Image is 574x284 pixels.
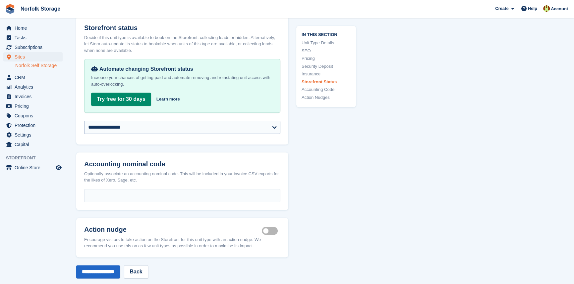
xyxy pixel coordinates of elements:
[15,52,54,61] span: Sites
[3,140,63,149] a: menu
[302,48,351,54] a: SEO
[156,96,180,102] a: Learn more
[15,33,54,42] span: Tasks
[15,73,54,82] span: CRM
[15,163,54,172] span: Online Store
[15,130,54,140] span: Settings
[302,40,351,47] a: Unit Type Details
[84,171,280,183] div: Optionally associate an accounting nominal code. This will be included in your invoice CSV export...
[84,24,280,32] h2: Storefront status
[543,5,550,12] img: Holly Lamming
[15,111,54,120] span: Coupons
[551,6,568,12] span: Account
[495,5,508,12] span: Create
[3,73,63,82] a: menu
[302,79,351,85] a: Storefront Status
[302,87,351,93] a: Accounting Code
[3,163,63,172] a: menu
[302,63,351,70] a: Security Deposit
[124,265,148,278] a: Back
[91,74,273,88] p: Increase your chances of getting paid and automate removing and reinstating unit access with auto...
[15,23,54,33] span: Home
[262,230,280,231] label: Is active
[15,92,54,101] span: Invoices
[91,93,151,106] a: Try free for 30 days
[15,62,63,69] a: Norfolk Self Storage
[55,164,63,172] a: Preview store
[528,5,537,12] span: Help
[3,33,63,42] a: menu
[3,23,63,33] a: menu
[15,43,54,52] span: Subscriptions
[3,82,63,92] a: menu
[5,4,15,14] img: stora-icon-8386f47178a22dfd0bd8f6a31ec36ba5ce8667c1dd55bd0f319d3a0aa187defe.svg
[15,82,54,92] span: Analytics
[91,66,273,72] div: Automate changing Storefront status
[3,52,63,61] a: menu
[84,226,262,234] h2: Action nudge
[302,71,351,78] a: Insurance
[302,31,351,37] span: In this section
[84,160,280,168] h2: Accounting nominal code
[3,130,63,140] a: menu
[15,121,54,130] span: Protection
[302,94,351,101] a: Action Nudges
[3,121,63,130] a: menu
[18,3,63,14] a: Norfolk Storage
[15,101,54,111] span: Pricing
[84,236,280,249] div: Encourage visitors to take action on the Storefront for this unit type with an action nudge. We r...
[302,56,351,62] a: Pricing
[3,111,63,120] a: menu
[15,140,54,149] span: Capital
[84,34,280,54] div: Decide if this unit type is available to book on the Storefront, collecting leads or hidden. Alte...
[6,155,66,161] span: Storefront
[3,43,63,52] a: menu
[3,101,63,111] a: menu
[3,92,63,101] a: menu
